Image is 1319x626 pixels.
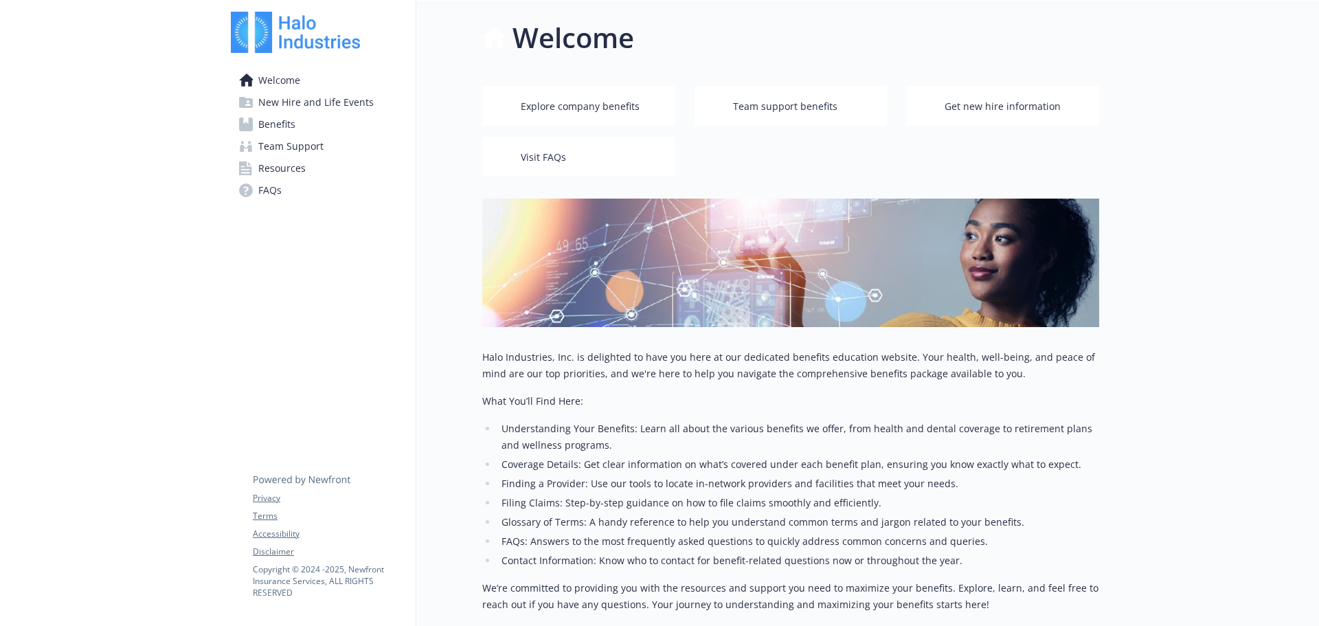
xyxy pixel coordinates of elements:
p: We’re committed to providing you with the resources and support you need to maximize your benefit... [482,580,1099,613]
a: Welcome [231,69,405,91]
button: Explore company benefits [482,86,675,126]
span: Welcome [258,69,300,91]
li: Filing Claims: Step-by-step guidance on how to file claims smoothly and efficiently. [497,495,1099,511]
span: Resources [258,157,306,179]
h1: Welcome [512,17,634,58]
span: Team support benefits [733,93,837,120]
span: Team Support [258,135,324,157]
span: New Hire and Life Events [258,91,374,113]
span: Get new hire information [945,93,1061,120]
button: Team support benefits [695,86,888,126]
li: Finding a Provider: Use our tools to locate in-network providers and facilities that meet your ne... [497,476,1099,492]
span: Visit FAQs [521,144,566,170]
button: Get new hire information [906,86,1099,126]
a: Terms [253,510,404,522]
a: Team Support [231,135,405,157]
button: Visit FAQs [482,137,675,177]
li: Glossary of Terms: A handy reference to help you understand common terms and jargon related to yo... [497,514,1099,530]
a: Benefits [231,113,405,135]
a: Resources [231,157,405,179]
span: Explore company benefits [521,93,640,120]
li: Understanding Your Benefits: Learn all about the various benefits we offer, from health and denta... [497,421,1099,454]
li: Contact Information: Know who to contact for benefit-related questions now or throughout the year. [497,552,1099,569]
a: FAQs [231,179,405,201]
img: overview page banner [482,199,1099,327]
a: New Hire and Life Events [231,91,405,113]
span: Benefits [258,113,295,135]
li: FAQs: Answers to the most frequently asked questions to quickly address common concerns and queries. [497,533,1099,550]
li: Coverage Details: Get clear information on what’s covered under each benefit plan, ensuring you k... [497,456,1099,473]
a: Disclaimer [253,546,404,558]
a: Accessibility [253,528,404,540]
p: What You’ll Find Here: [482,393,1099,410]
span: FAQs [258,179,282,201]
p: Halo Industries, Inc. is delighted to have you here at our dedicated benefits education website. ... [482,349,1099,382]
p: Copyright © 2024 - 2025 , Newfront Insurance Services, ALL RIGHTS RESERVED [253,563,404,599]
a: Privacy [253,492,404,504]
